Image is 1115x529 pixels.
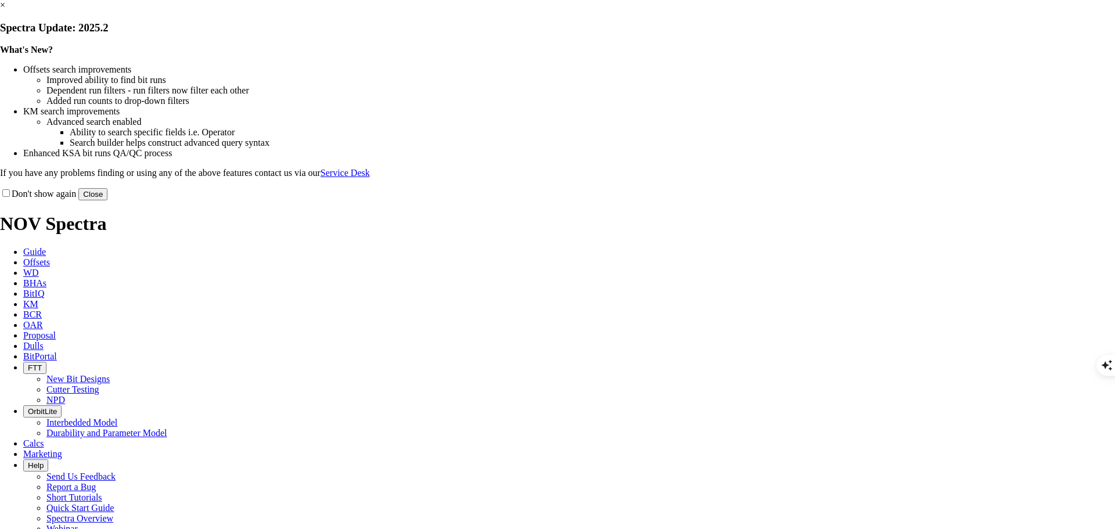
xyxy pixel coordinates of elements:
[28,407,57,416] span: OrbitLite
[46,513,113,523] a: Spectra Overview
[46,418,117,427] a: Interbedded Model
[23,64,1115,75] li: Offsets search improvements
[23,320,43,330] span: OAR
[70,127,1115,138] li: Ability to search specific fields i.e. Operator
[46,75,1115,85] li: Improved ability to find bit runs
[23,330,56,340] span: Proposal
[46,96,1115,106] li: Added run counts to drop-down filters
[28,461,44,470] span: Help
[23,268,39,278] span: WD
[28,364,42,372] span: FTT
[46,503,114,513] a: Quick Start Guide
[23,449,62,459] span: Marketing
[46,472,116,481] a: Send Us Feedback
[23,278,46,288] span: BHAs
[23,310,42,319] span: BCR
[46,117,1115,127] li: Advanced search enabled
[46,482,96,492] a: Report a Bug
[321,168,370,178] a: Service Desk
[23,247,46,257] span: Guide
[23,351,57,361] span: BitPortal
[23,106,1115,117] li: KM search improvements
[46,428,167,438] a: Durability and Parameter Model
[46,85,1115,96] li: Dependent run filters - run filters now filter each other
[23,148,1115,159] li: Enhanced KSA bit runs QA/QC process
[23,289,44,298] span: BitIQ
[46,492,102,502] a: Short Tutorials
[78,188,107,200] button: Close
[46,374,110,384] a: New Bit Designs
[23,438,44,448] span: Calcs
[70,138,1115,148] li: Search builder helps construct advanced query syntax
[2,189,10,197] input: Don't show again
[23,257,50,267] span: Offsets
[46,395,65,405] a: NPD
[23,341,44,351] span: Dulls
[23,299,38,309] span: KM
[46,384,99,394] a: Cutter Testing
